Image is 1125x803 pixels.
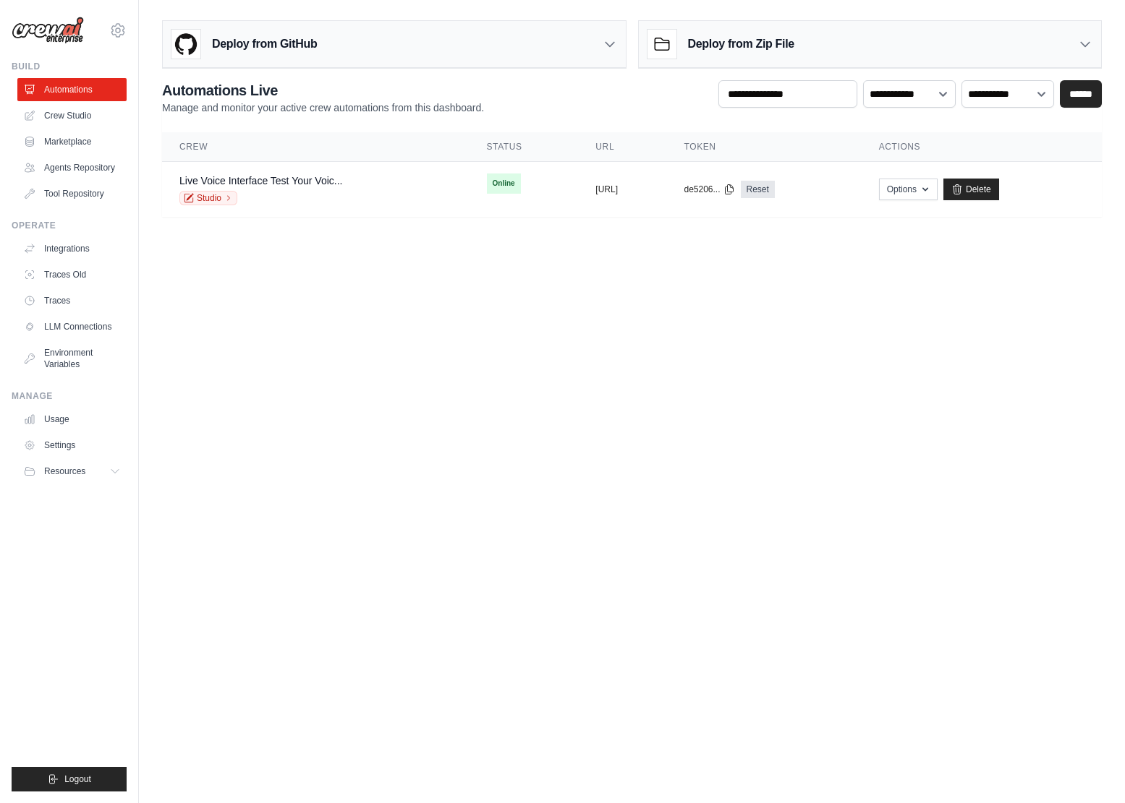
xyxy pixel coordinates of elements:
[487,173,521,194] span: Online
[171,30,200,59] img: GitHub Logo
[862,132,1102,162] th: Actions
[162,132,470,162] th: Crew
[162,80,484,100] h2: Automations Live
[12,61,127,72] div: Build
[879,179,938,200] button: Options
[17,237,127,260] a: Integrations
[44,465,85,477] span: Resources
[12,390,127,402] div: Manage
[17,156,127,179] a: Agents Repository
[179,191,237,205] a: Studio
[17,289,127,312] a: Traces
[17,78,127,101] a: Automations
[684,184,734,195] button: de5206...
[741,181,775,198] a: Reset
[688,35,794,53] h3: Deploy from Zip File
[666,132,861,162] th: Token
[17,182,127,205] a: Tool Repository
[943,179,999,200] a: Delete
[470,132,579,162] th: Status
[64,773,91,785] span: Logout
[17,408,127,431] a: Usage
[162,100,484,115] p: Manage and monitor your active crew automations from this dashboard.
[212,35,317,53] h3: Deploy from GitHub
[17,263,127,286] a: Traces Old
[17,130,127,153] a: Marketplace
[12,220,127,231] div: Operate
[17,434,127,457] a: Settings
[17,341,127,376] a: Environment Variables
[578,132,666,162] th: URL
[17,104,127,127] a: Crew Studio
[179,175,342,186] a: Live Voice Interface Test Your Voic...
[12,17,84,44] img: Logo
[17,460,127,483] button: Resources
[17,315,127,338] a: LLM Connections
[12,767,127,791] button: Logout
